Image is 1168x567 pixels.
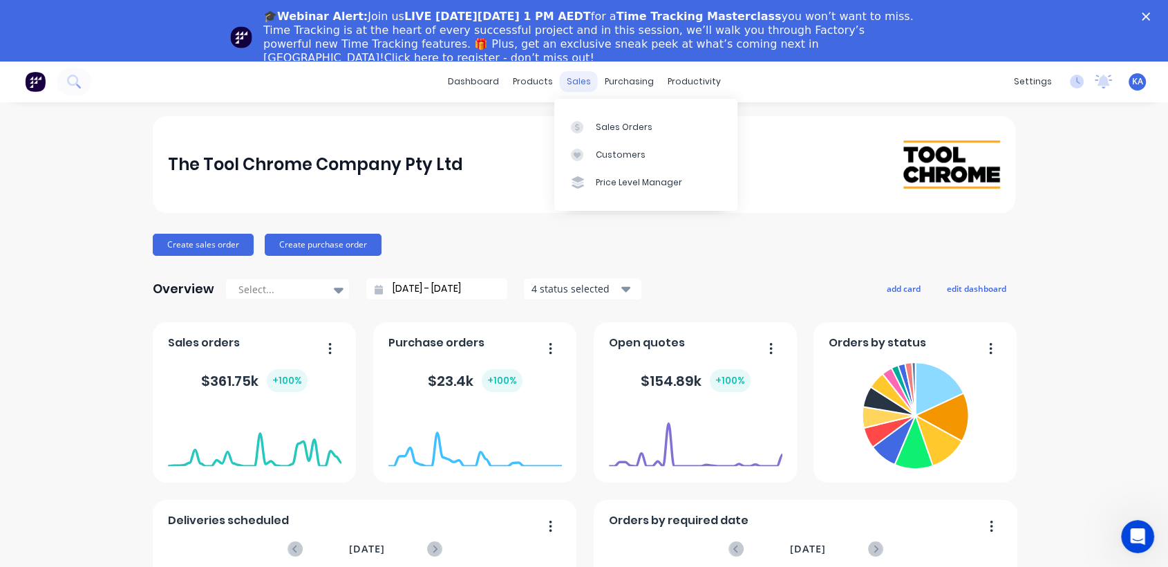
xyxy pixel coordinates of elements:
[230,26,252,48] img: Profile image for Team
[554,113,737,140] a: Sales Orders
[903,140,1000,189] img: The Tool Chrome Company Pty Ltd
[598,71,661,92] div: purchasing
[201,369,308,392] div: $ 361.75k
[878,279,930,297] button: add card
[263,10,916,65] div: Join us for a you won’t want to miss. Time Tracking is at the heart of every successful project a...
[153,275,214,303] div: Overview
[1142,12,1156,21] div: Close
[25,71,46,92] img: Factory
[596,176,682,189] div: Price Level Manager
[641,369,751,392] div: $ 154.89k
[349,541,385,557] span: [DATE]
[554,169,737,196] a: Price Level Manager
[441,71,506,92] a: dashboard
[168,151,463,178] div: The Tool Chrome Company Pty Ltd
[168,512,289,529] span: Deliveries scheduled
[560,71,598,92] div: sales
[168,335,240,351] span: Sales orders
[1121,520,1154,553] iframe: Intercom live chat
[263,10,368,23] b: 🎓Webinar Alert:
[531,281,619,296] div: 4 status selected
[524,279,641,299] button: 4 status selected
[596,149,646,161] div: Customers
[596,121,652,133] div: Sales Orders
[265,234,382,256] button: Create purchase order
[404,10,591,23] b: LIVE [DATE][DATE] 1 PM AEDT
[616,10,782,23] b: Time Tracking Masterclass
[710,369,751,392] div: + 100 %
[609,335,685,351] span: Open quotes
[661,71,728,92] div: productivity
[482,369,522,392] div: + 100 %
[388,335,484,351] span: Purchase orders
[829,335,926,351] span: Orders by status
[506,71,560,92] div: products
[428,369,522,392] div: $ 23.4k
[384,51,594,64] a: Click here to register - don’t miss out!
[790,541,826,557] span: [DATE]
[153,234,254,256] button: Create sales order
[267,369,308,392] div: + 100 %
[938,279,1015,297] button: edit dashboard
[1007,71,1059,92] div: settings
[1132,75,1143,88] span: KA
[554,141,737,169] a: Customers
